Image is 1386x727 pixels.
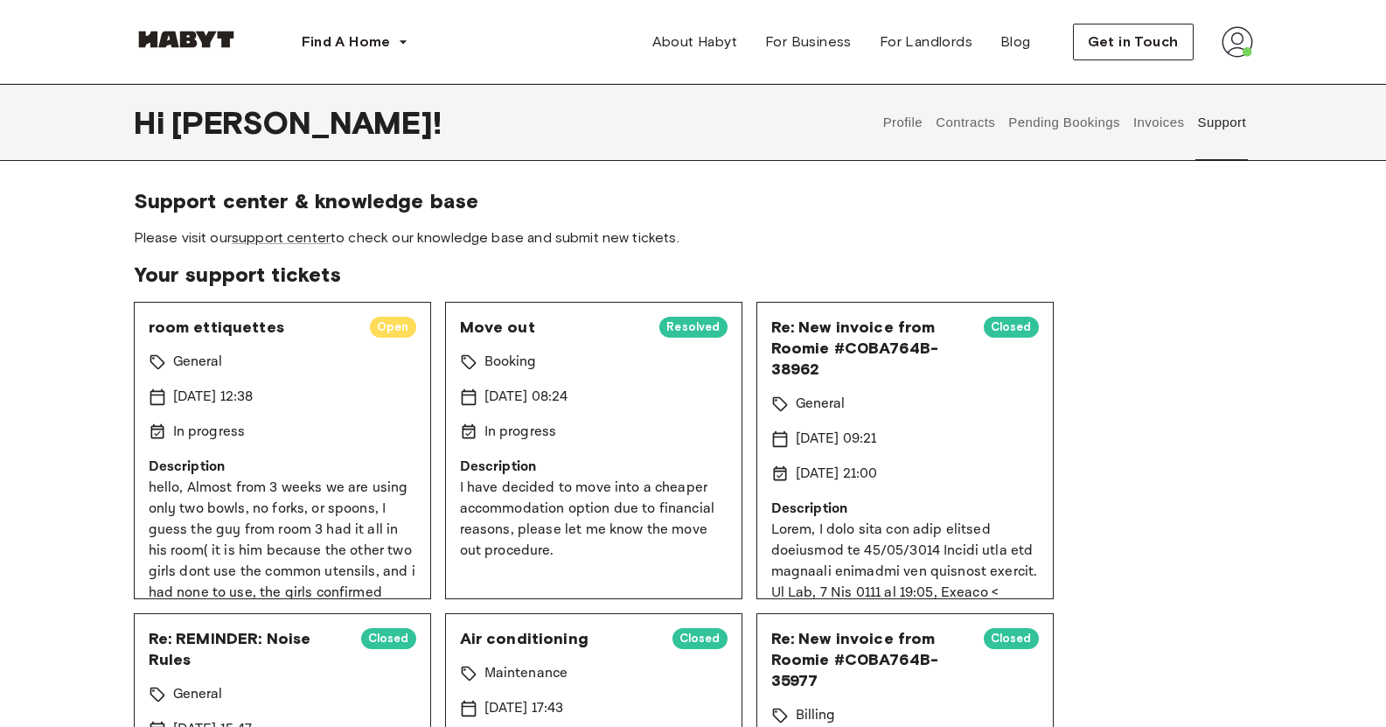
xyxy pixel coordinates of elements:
p: [DATE] 08:24 [484,387,568,408]
span: Support center & knowledge base [134,188,1253,214]
p: [DATE] 12:38 [173,387,254,408]
span: Closed [984,318,1039,336]
span: For Landlords [880,31,972,52]
span: Blog [1000,31,1031,52]
span: [PERSON_NAME] ! [171,104,442,141]
p: General [173,352,223,373]
span: Get in Touch [1088,31,1179,52]
span: room ettiquettes [149,317,356,338]
button: Profile [881,84,925,161]
p: Booking [484,352,537,373]
p: In progress [484,422,557,443]
span: Find A Home [302,31,391,52]
p: Billing [796,705,836,726]
button: Contracts [934,84,998,161]
span: Your support tickets [134,262,1253,288]
img: avatar [1222,26,1253,58]
p: Maintenance [484,663,568,684]
button: Find A Home [288,24,422,59]
p: [DATE] 09:21 [796,429,877,450]
span: Re: New invoice from Roomie #C0BA764B-35977 [771,628,970,691]
span: For Business [765,31,852,52]
span: Closed [361,630,416,647]
span: Hi [134,104,171,141]
p: Description [460,457,728,478]
span: Re: REMINDER: Noise Rules [149,628,347,670]
span: Move out [460,317,646,338]
p: [DATE] 21:00 [796,464,878,485]
button: Support [1195,84,1249,161]
p: In progress [173,422,246,443]
span: Open [370,318,416,336]
span: Re: New invoice from Roomie #C0BA764B-38962 [771,317,970,380]
button: Get in Touch [1073,24,1194,60]
span: Closed [672,630,728,647]
p: General [173,684,223,705]
span: About Habyt [652,31,737,52]
p: [DATE] 17:43 [484,698,564,719]
a: About Habyt [638,24,751,59]
span: Resolved [659,318,727,336]
img: Habyt [134,31,239,48]
a: Blog [986,24,1045,59]
p: Description [771,499,1039,520]
p: General [796,394,846,415]
span: Closed [984,630,1039,647]
button: Invoices [1131,84,1186,161]
a: support center [232,229,331,246]
p: I have decided to move into a cheaper accommodation option due to financial reasons, please let m... [460,478,728,562]
span: Please visit our to check our knowledge base and submit new tickets. [134,228,1253,248]
a: For Business [751,24,866,59]
span: Air conditioning [460,628,658,649]
button: Pending Bookings [1006,84,1123,161]
a: For Landlords [866,24,986,59]
div: user profile tabs [876,84,1252,161]
p: Description [149,457,416,478]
